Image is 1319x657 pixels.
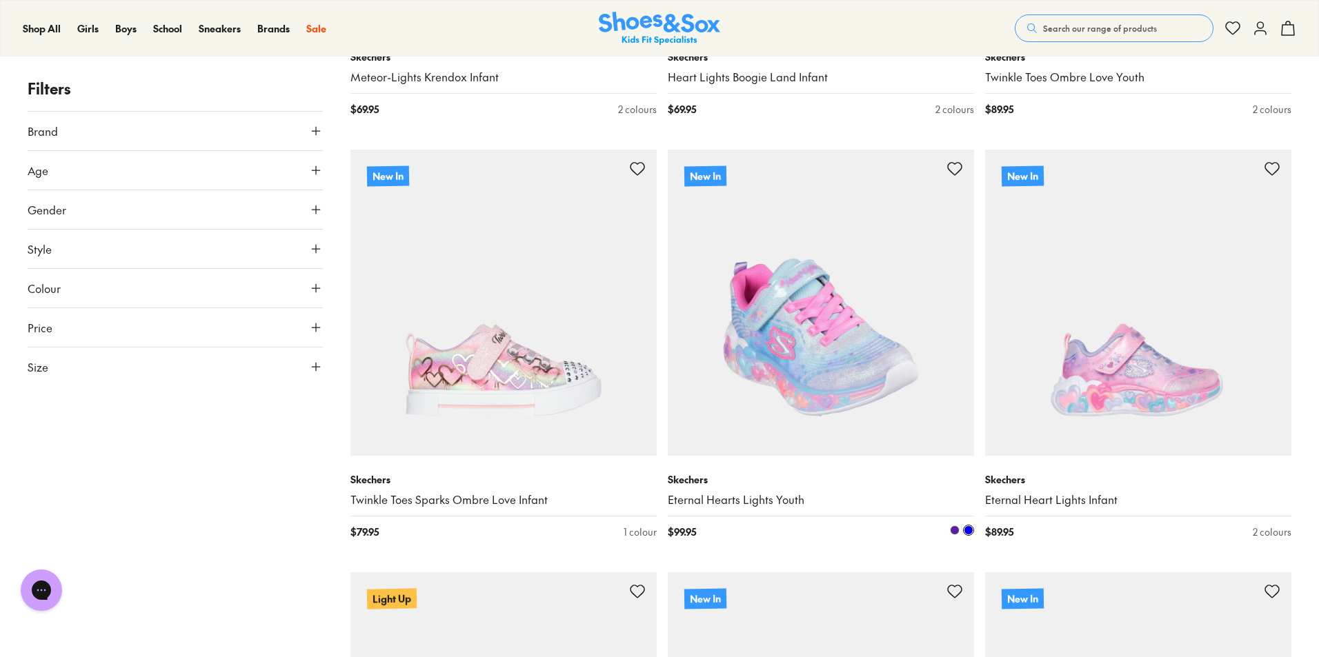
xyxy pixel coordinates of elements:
[1253,102,1291,117] div: 2 colours
[28,319,52,336] span: Price
[350,492,657,507] a: Twinkle Toes Sparks Ombre Love Infant
[350,102,379,117] span: $ 69.95
[985,472,1291,487] p: Skechers
[668,525,696,539] span: $ 99.95
[28,241,52,257] span: Style
[28,77,323,100] p: Filters
[350,50,657,64] p: Skechers
[985,50,1291,64] p: Skechers
[199,21,241,36] a: Sneakers
[28,347,323,386] button: Size
[367,165,409,186] p: New In
[28,308,323,347] button: Price
[599,12,720,46] img: SNS_Logo_Responsive.svg
[153,21,182,35] span: School
[28,123,58,139] span: Brand
[28,151,323,190] button: Age
[77,21,99,35] span: Girls
[306,21,326,35] span: Sale
[350,150,657,456] a: New In
[115,21,137,35] span: Boys
[23,21,61,36] a: Shop All
[199,21,241,35] span: Sneakers
[153,21,182,36] a: School
[28,230,323,268] button: Style
[599,12,720,46] a: Shoes & Sox
[350,525,379,539] span: $ 79.95
[985,150,1291,456] a: New In
[1253,525,1291,539] div: 2 colours
[668,50,974,64] p: Skechers
[115,21,137,36] a: Boys
[668,150,974,456] a: New In
[668,102,696,117] span: $ 69.95
[668,492,974,507] a: Eternal Hearts Lights Youth
[28,201,66,218] span: Gender
[1002,588,1044,609] p: New In
[14,565,69,616] iframe: Gorgias live chat messenger
[684,588,726,609] p: New In
[985,492,1291,507] a: Eternal Heart Lights Infant
[28,358,48,375] span: Size
[367,588,417,609] p: Light Up
[306,21,326,36] a: Sale
[257,21,290,36] a: Brands
[28,280,61,296] span: Colour
[624,525,657,539] div: 1 colour
[985,70,1291,85] a: Twinkle Toes Ombre Love Youth
[1015,14,1213,42] button: Search our range of products
[668,70,974,85] a: Heart Lights Boogie Land Infant
[350,70,657,85] a: Meteor-Lights Krendox Infant
[77,21,99,36] a: Girls
[985,525,1013,539] span: $ 89.95
[23,21,61,35] span: Shop All
[684,164,727,188] p: New In
[618,102,657,117] div: 2 colours
[985,102,1013,117] span: $ 89.95
[257,21,290,35] span: Brands
[28,269,323,307] button: Colour
[28,190,323,229] button: Gender
[350,472,657,487] p: Skechers
[668,472,974,487] p: Skechers
[1043,22,1157,34] span: Search our range of products
[28,162,48,179] span: Age
[1001,164,1044,188] p: New In
[28,112,323,150] button: Brand
[935,102,974,117] div: 2 colours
